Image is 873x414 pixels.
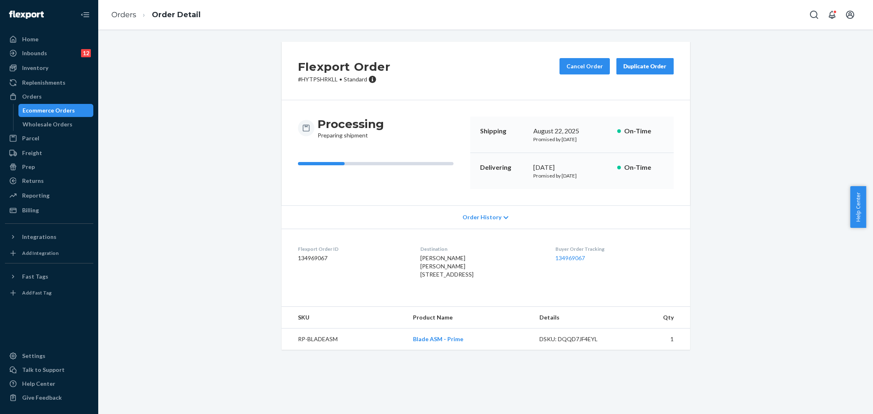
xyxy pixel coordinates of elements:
a: Prep [5,160,93,173]
p: Promised by [DATE] [533,136,611,143]
div: Replenishments [22,79,65,87]
button: Give Feedback [5,391,93,404]
p: On-Time [624,126,664,136]
button: Cancel Order [559,58,610,74]
div: Duplicate Order [623,62,667,70]
h3: Processing [318,117,384,131]
div: Home [22,35,38,43]
button: Open account menu [842,7,858,23]
button: Duplicate Order [616,58,674,74]
th: Product Name [406,307,533,328]
div: Talk to Support [22,366,65,374]
div: Returns [22,177,44,185]
a: Add Integration [5,247,93,260]
img: Flexport logo [9,11,44,19]
a: Orders [5,90,93,103]
button: Open notifications [824,7,840,23]
a: Freight [5,146,93,160]
a: Home [5,33,93,46]
a: Returns [5,174,93,187]
dt: Buyer Order Tracking [555,245,673,252]
a: Settings [5,349,93,362]
th: Qty [623,307,690,328]
p: # HYTPSHRKLL [298,75,390,83]
a: Add Fast Tag [5,286,93,299]
dt: Destination [420,245,542,252]
div: Settings [22,352,45,360]
p: Delivering [480,163,527,172]
div: DSKU: DQQD7JF4EYL [539,335,616,343]
dd: 134969067 [298,254,407,262]
div: Billing [22,206,39,214]
dt: Flexport Order ID [298,245,407,252]
p: Shipping [480,126,527,136]
div: Parcel [22,134,39,142]
span: Standard [344,76,367,83]
a: Parcel [5,132,93,145]
h2: Flexport Order [298,58,390,75]
div: Inbounds [22,49,47,57]
p: Promised by [DATE] [533,172,611,179]
button: Help Center [850,186,866,228]
div: Fast Tags [22,272,48,281]
span: • [339,76,342,83]
a: Reporting [5,189,93,202]
div: Help Center [22,380,55,388]
a: Help Center [5,377,93,390]
div: Preparing shipment [318,117,384,139]
th: Details [533,307,623,328]
button: Open Search Box [806,7,822,23]
button: Close Navigation [77,7,93,23]
a: Billing [5,204,93,217]
div: [DATE] [533,163,611,172]
a: Orders [111,10,136,19]
td: RP-BLADEASM [282,328,406,350]
div: Orders [22,92,42,101]
a: Inbounds12 [5,47,93,60]
div: August 22, 2025 [533,126,611,136]
div: Prep [22,163,35,171]
th: SKU [282,307,406,328]
div: Add Integration [22,250,59,256]
button: Integrations [5,230,93,243]
div: Wholesale Orders [23,120,72,128]
a: Ecommerce Orders [18,104,94,117]
a: Inventory [5,61,93,74]
a: Order Detail [152,10,201,19]
div: Freight [22,149,42,157]
div: Give Feedback [22,394,62,402]
a: Wholesale Orders [18,118,94,131]
a: Talk to Support [5,363,93,376]
td: 1 [623,328,690,350]
a: Replenishments [5,76,93,89]
div: Reporting [22,191,50,200]
div: Ecommerce Orders [23,106,75,115]
div: Integrations [22,233,56,241]
a: Blade ASM - Prime [413,335,463,342]
button: Fast Tags [5,270,93,283]
div: Add Fast Tag [22,289,52,296]
a: 134969067 [555,254,585,261]
div: 12 [81,49,91,57]
p: On-Time [624,163,664,172]
span: [PERSON_NAME] [PERSON_NAME] [STREET_ADDRESS] [420,254,474,278]
ol: breadcrumbs [105,3,207,27]
div: Inventory [22,64,48,72]
span: Order History [462,213,501,221]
